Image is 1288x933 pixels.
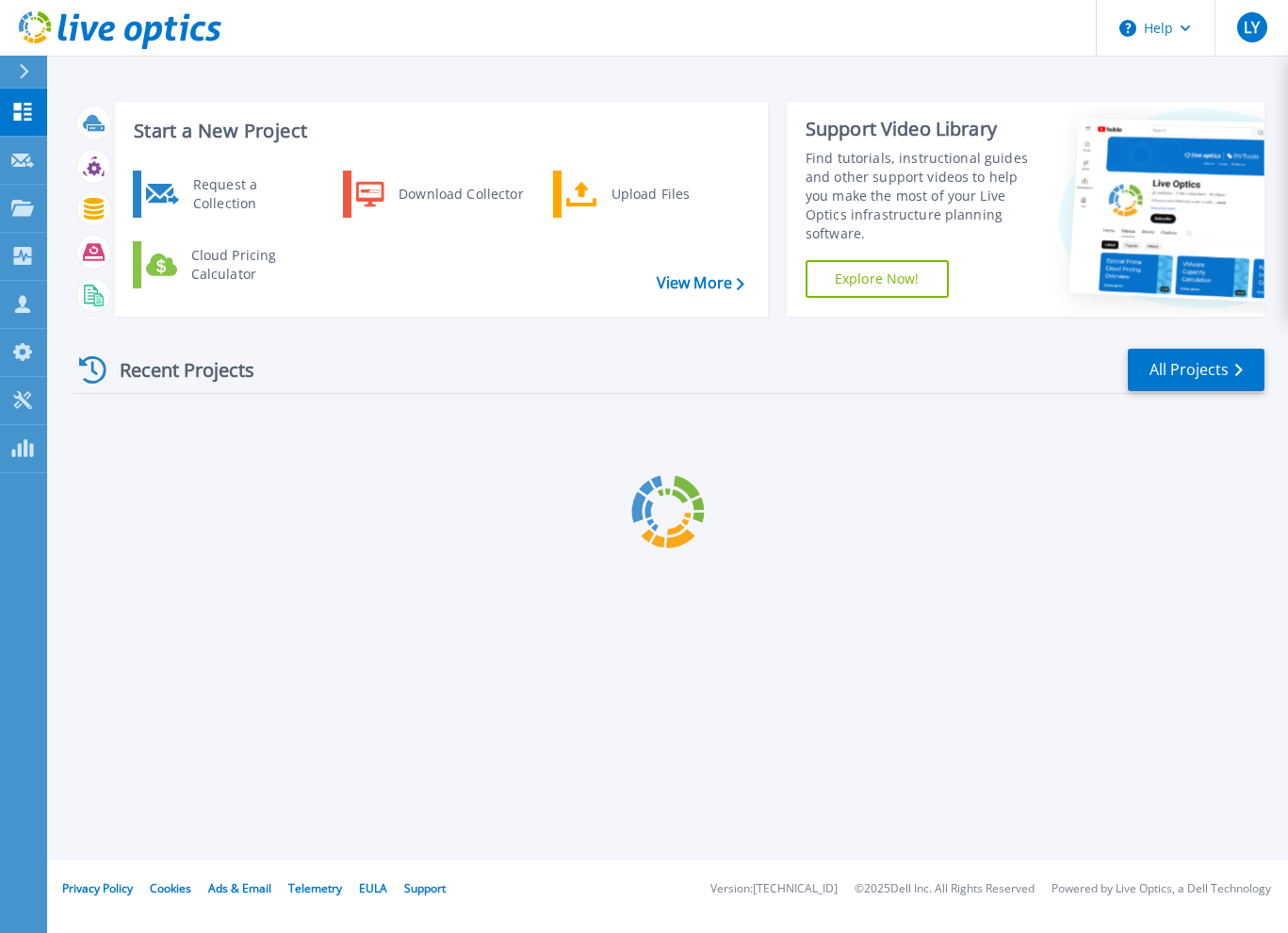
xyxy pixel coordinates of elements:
h3: Start a New Project [134,121,743,141]
a: Privacy Policy [62,880,133,896]
a: View More [657,274,744,292]
a: Cloud Pricing Calculator [133,241,326,288]
a: Ads & Email [208,880,271,896]
div: Cloud Pricing Calculator [182,246,321,284]
span: LY [1244,20,1260,35]
div: Recent Projects [73,347,280,393]
a: Cookies [150,880,191,896]
a: All Projects [1128,349,1264,391]
a: Telemetry [288,880,342,896]
li: Version: [TECHNICAL_ID] [710,883,838,895]
a: Download Collector [343,171,536,218]
div: Download Collector [389,175,531,213]
a: Upload Files [553,171,746,218]
li: © 2025 Dell Inc. All Rights Reserved [855,883,1035,895]
a: Request a Collection [133,171,326,218]
li: Powered by Live Optics, a Dell Technology [1052,883,1271,895]
div: Request a Collection [184,175,321,213]
div: Upload Files [602,175,742,213]
a: Support [404,880,446,896]
a: Explore Now! [806,260,949,298]
div: Support Video Library [806,117,1043,141]
div: Find tutorials, instructional guides and other support videos to help you make the most of your L... [806,149,1043,243]
a: EULA [359,880,387,896]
